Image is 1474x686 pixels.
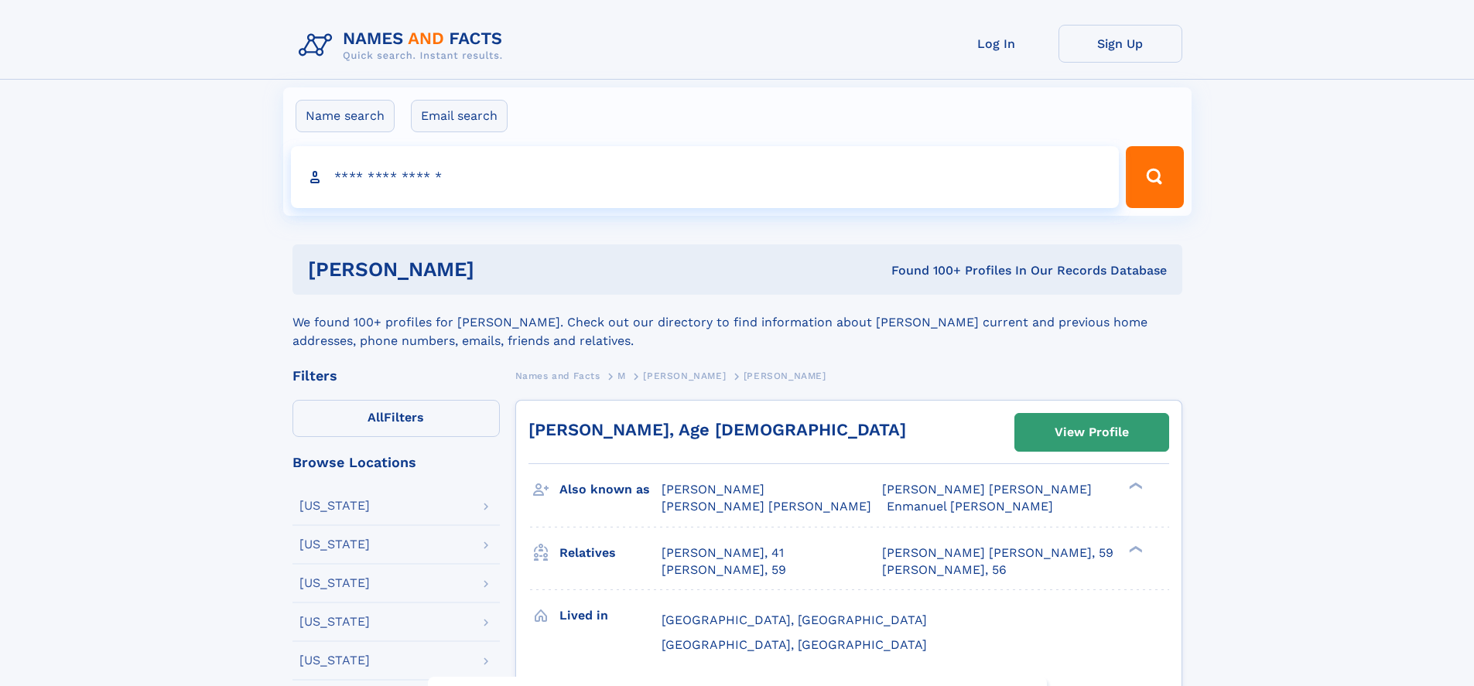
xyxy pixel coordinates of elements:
[662,561,786,578] a: [PERSON_NAME], 59
[887,499,1053,514] span: Enmanuel [PERSON_NAME]
[662,482,764,497] span: [PERSON_NAME]
[882,561,1007,578] a: [PERSON_NAME], 56
[308,260,683,279] h1: [PERSON_NAME]
[662,613,927,627] span: [GEOGRAPHIC_DATA], [GEOGRAPHIC_DATA]
[1126,146,1183,208] button: Search Button
[643,366,726,385] a: [PERSON_NAME]
[662,637,927,652] span: [GEOGRAPHIC_DATA], [GEOGRAPHIC_DATA]
[299,616,370,628] div: [US_STATE]
[299,577,370,589] div: [US_STATE]
[559,602,662,629] h3: Lived in
[617,370,626,381] span: M
[1125,481,1144,491] div: ❯
[935,25,1058,63] a: Log In
[1055,415,1129,450] div: View Profile
[299,654,370,667] div: [US_STATE]
[292,25,515,67] img: Logo Names and Facts
[292,295,1182,350] div: We found 100+ profiles for [PERSON_NAME]. Check out our directory to find information about [PERS...
[662,544,784,561] a: [PERSON_NAME], 41
[296,100,395,132] label: Name search
[643,370,726,381] span: [PERSON_NAME]
[882,544,1113,561] a: [PERSON_NAME] [PERSON_NAME], 59
[292,456,500,469] div: Browse Locations
[1058,25,1182,63] a: Sign Up
[292,400,500,437] label: Filters
[368,410,384,425] span: All
[559,476,662,503] h3: Also known as
[299,538,370,551] div: [US_STATE]
[1015,414,1168,451] a: View Profile
[1125,544,1144,554] div: ❯
[411,100,508,132] label: Email search
[617,366,626,385] a: M
[515,366,600,385] a: Names and Facts
[292,369,500,383] div: Filters
[882,482,1092,497] span: [PERSON_NAME] [PERSON_NAME]
[528,420,906,439] a: [PERSON_NAME], Age [DEMOGRAPHIC_DATA]
[559,540,662,566] h3: Relatives
[662,499,871,514] span: [PERSON_NAME] [PERSON_NAME]
[682,262,1167,279] div: Found 100+ Profiles In Our Records Database
[291,146,1120,208] input: search input
[744,370,826,381] span: [PERSON_NAME]
[299,500,370,512] div: [US_STATE]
